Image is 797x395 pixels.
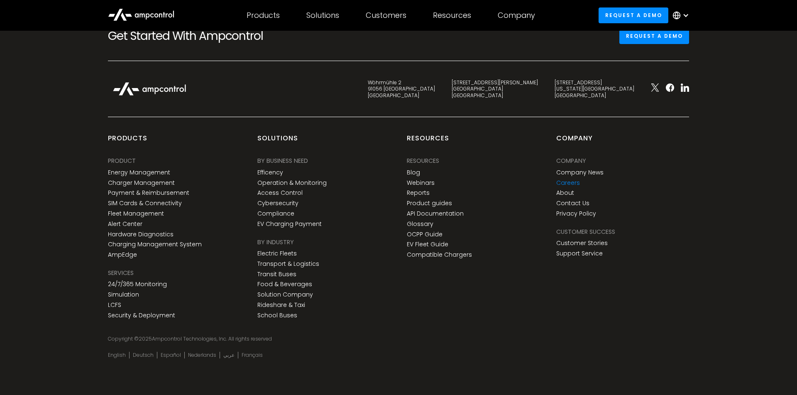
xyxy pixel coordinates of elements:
a: Security & Deployment [108,312,175,319]
a: School Buses [257,312,297,319]
a: Careers [556,179,580,186]
div: Resources [407,134,449,150]
a: Electric Fleets [257,250,297,257]
div: Resources [433,11,471,20]
a: EV Charging Payment [257,221,322,228]
a: Fleet Management [108,210,164,217]
a: AmpEdge [108,251,137,258]
a: EV Fleet Guide [407,241,448,248]
div: Company [498,11,535,20]
a: Simulation [108,291,139,298]
a: Support Service [556,250,603,257]
a: Product guides [407,200,452,207]
div: [STREET_ADDRESS][PERSON_NAME] [GEOGRAPHIC_DATA] [GEOGRAPHIC_DATA] [452,79,538,99]
a: Customer Stories [556,240,608,247]
div: BY INDUSTRY [257,238,294,247]
a: Contact Us [556,200,589,207]
a: Operation & Monitoring [257,179,327,186]
a: About [556,189,574,196]
a: OCPP Guide [407,231,443,238]
div: Customers [366,11,406,20]
div: [STREET_ADDRESS] [US_STATE][GEOGRAPHIC_DATA] [GEOGRAPHIC_DATA] [555,79,634,99]
a: Food & Beverages [257,281,312,288]
a: Nederlands [188,352,216,358]
a: API Documentation [407,210,464,217]
a: Payment & Reimbursement [108,189,189,196]
a: Webinars [407,179,435,186]
div: Company [556,134,593,150]
a: Hardware Diagnostics [108,231,174,238]
div: PRODUCT [108,156,136,165]
a: Deutsch [133,352,154,358]
a: Charger Management [108,179,175,186]
a: Español [161,352,181,358]
div: Products [247,11,280,20]
div: SERVICES [108,268,134,277]
div: Solutions [306,11,339,20]
a: Transit Buses [257,271,296,278]
div: Resources [407,156,439,165]
a: Request a demo [599,7,668,23]
a: Français [242,352,263,358]
a: Company News [556,169,604,176]
a: LCFS [108,302,121,309]
a: Energy Management [108,169,170,176]
a: Blog [407,169,420,176]
div: Copyright © Ampcontrol Technologies, Inc. All rights reserved [108,336,689,342]
a: عربي [223,352,235,358]
a: Access Control [257,189,303,196]
div: Customer success [556,227,615,236]
a: Cybersecurity [257,200,298,207]
div: products [108,134,147,150]
img: Ampcontrol Logo [108,78,191,100]
a: Efficency [257,169,283,176]
a: Rideshare & Taxi [257,302,305,309]
div: Company [556,156,586,165]
span: 2025 [139,335,152,342]
div: Wöhrmühle 2 91056 [GEOGRAPHIC_DATA] [GEOGRAPHIC_DATA] [368,79,435,99]
div: BY BUSINESS NEED [257,156,308,165]
a: Charging Management System [108,241,202,248]
h2: Get Started With Ampcontrol [108,29,291,43]
a: Privacy Policy [556,210,596,217]
a: Compliance [257,210,294,217]
a: English [108,352,126,358]
a: Glossary [407,221,433,228]
div: Solutions [257,134,298,150]
a: SIM Cards & Connectivity [108,200,182,207]
a: Reports [407,189,430,196]
a: 24/7/365 Monitoring [108,281,167,288]
a: Transport & Logistics [257,260,319,267]
a: Alert Center [108,221,142,228]
a: Compatible Chargers [407,251,472,258]
a: Solution Company [257,291,313,298]
a: Request a demo [619,29,689,44]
